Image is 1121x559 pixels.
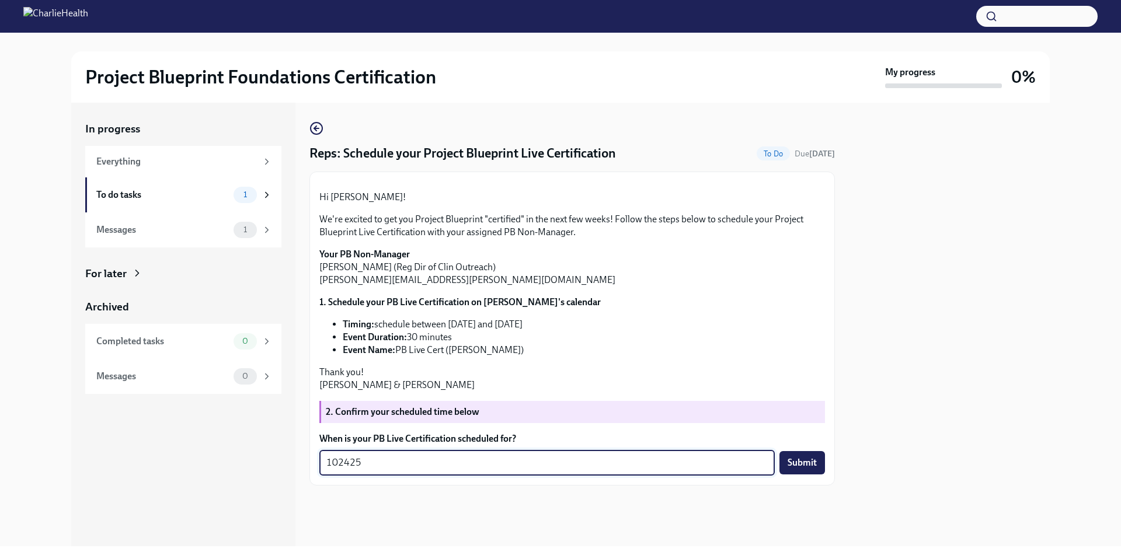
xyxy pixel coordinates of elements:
[795,149,835,159] span: Due
[885,66,935,79] strong: My progress
[319,366,825,392] p: Thank you! [PERSON_NAME] & [PERSON_NAME]
[236,190,254,199] span: 1
[23,7,88,26] img: CharlieHealth
[236,225,254,234] span: 1
[326,406,479,417] strong: 2. Confirm your scheduled time below
[343,319,374,330] strong: Timing:
[319,432,825,445] label: When is your PB Live Certification scheduled for?
[326,456,768,470] textarea: 102425
[96,188,229,201] div: To do tasks
[779,451,825,474] button: Submit
[319,248,825,287] p: [PERSON_NAME] (Reg Dir of Clin Outreach) [PERSON_NAME][EMAIL_ADDRESS][PERSON_NAME][DOMAIN_NAME]
[85,121,281,137] a: In progress
[96,155,257,168] div: Everything
[85,212,281,247] a: Messages1
[788,457,817,469] span: Submit
[235,337,255,345] span: 0
[343,318,825,331] li: schedule between [DATE] and [DATE]
[319,191,825,204] p: Hi [PERSON_NAME]!
[757,149,790,158] span: To Do
[319,296,601,308] strong: 1. Schedule your PB Live Certification on [PERSON_NAME]'s calendar
[85,324,281,359] a: Completed tasks0
[319,249,410,260] strong: Your PB Non-Manager
[343,344,825,357] li: PB Live Cert ([PERSON_NAME])
[309,145,616,162] h4: Reps: Schedule your Project Blueprint Live Certification
[809,149,835,159] strong: [DATE]
[96,223,229,236] div: Messages
[85,359,281,394] a: Messages0
[85,299,281,315] a: Archived
[343,331,825,344] li: 30 minutes
[319,213,825,239] p: We're excited to get you Project Blueprint "certified" in the next few weeks! Follow the steps be...
[85,146,281,177] a: Everything
[96,335,229,348] div: Completed tasks
[795,148,835,159] span: September 19th, 2025 10:00
[96,370,229,383] div: Messages
[85,65,436,89] h2: Project Blueprint Foundations Certification
[343,344,395,355] strong: Event Name:
[343,331,407,343] strong: Event Duration:
[1011,67,1036,88] h3: 0%
[85,266,281,281] a: For later
[235,372,255,380] span: 0
[85,177,281,212] a: To do tasks1
[85,266,127,281] div: For later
